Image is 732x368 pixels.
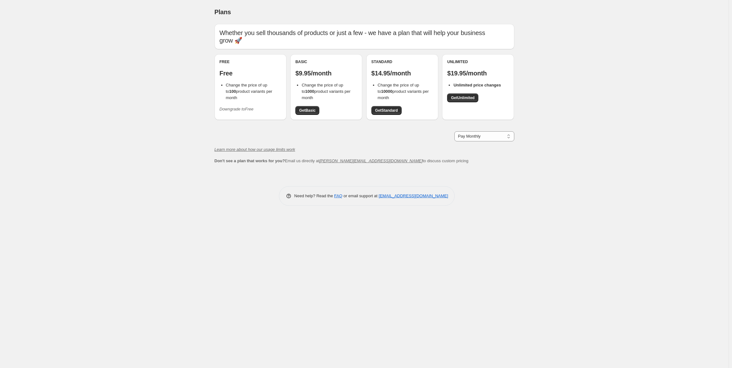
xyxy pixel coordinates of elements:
[375,108,398,113] span: Get Standard
[378,83,429,100] span: Change the price of up to product variants per month
[453,83,501,87] b: Unlimited price changes
[334,193,342,198] a: FAQ
[371,69,433,77] p: $14.95/month
[215,158,285,163] b: Don't see a plan that works for you?
[220,107,254,111] i: Downgrade to Free
[299,108,316,113] span: Get Basic
[229,89,236,94] b: 100
[295,106,319,115] a: GetBasic
[447,93,478,102] a: GetUnlimited
[302,83,351,100] span: Change the price of up to product variants per month
[379,193,448,198] a: [EMAIL_ADDRESS][DOMAIN_NAME]
[371,59,433,64] div: Standard
[305,89,314,94] b: 1000
[319,158,422,163] a: [PERSON_NAME][EMAIL_ADDRESS][DOMAIN_NAME]
[381,89,393,94] b: 10000
[447,69,509,77] p: $19.95/month
[220,69,281,77] p: Free
[215,147,295,152] a: Learn more about how our usage limits work
[220,29,509,44] p: Whether you sell thousands of products or just a few - we have a plan that will help your busines...
[342,193,379,198] span: or email support at
[220,59,281,64] div: Free
[447,59,509,64] div: Unlimited
[226,83,272,100] span: Change the price of up to product variants per month
[295,69,357,77] p: $9.95/month
[215,9,231,15] span: Plans
[451,95,475,100] span: Get Unlimited
[216,104,257,114] button: Downgrade toFree
[371,106,402,115] a: GetStandard
[295,59,357,64] div: Basic
[294,193,334,198] span: Need help? Read the
[215,158,469,163] span: Email us directly at to discuss custom pricing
